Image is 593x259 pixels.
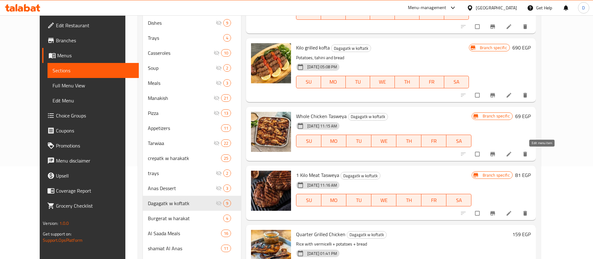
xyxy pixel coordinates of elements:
[148,154,221,162] div: crepatk w harakatk
[57,52,134,59] span: Menus
[216,170,222,176] svg: Inactive section
[421,194,446,206] button: FR
[348,77,368,86] span: TU
[42,153,139,168] a: Menu disclaimer
[48,78,139,93] a: Full Menu View
[148,184,216,192] span: Anas Dessert
[42,108,139,123] a: Choice Groups
[42,33,139,48] a: Branches
[348,113,388,120] span: Dagagatk w koftatk
[214,50,220,56] svg: Inactive section
[143,151,241,166] div: crepatk w harakatk25
[340,172,380,179] div: Dagagatk w koftatk
[42,138,139,153] a: Promotions
[324,77,343,86] span: MO
[346,76,370,88] button: TU
[56,127,134,134] span: Coupons
[148,49,214,57] span: Casseroles
[42,183,139,198] a: Coverage Report
[56,37,134,44] span: Branches
[305,123,339,129] span: [DATE] 11:15 AM
[477,45,510,51] span: Branch specific
[449,196,469,205] span: SA
[299,137,319,146] span: SU
[331,45,371,52] span: Dagagatk w koftatk
[476,4,517,11] div: [GEOGRAPHIC_DATA]
[347,231,386,238] span: Dagagatk w koftatk
[251,43,291,83] img: Kilo grilled kofta
[221,94,231,102] div: items
[296,54,469,62] p: Potatoes, tahini and bread
[221,95,231,101] span: 21
[341,172,380,179] span: Dagagatk w koftatk
[471,89,485,101] span: Select to update
[480,172,512,178] span: Branch specific
[148,245,221,252] div: shamiat Al Anas
[371,194,396,206] button: WE
[148,109,214,117] div: Pizza
[143,91,241,106] div: Manakish21
[143,30,241,45] div: Trays4
[48,63,139,78] a: Sections
[506,23,513,30] a: Edit menu item
[56,202,134,210] span: Grocery Checklist
[506,210,513,216] a: Edit menu item
[143,121,241,136] div: Appetizers11
[143,45,241,60] div: Casseroles10
[148,34,223,42] div: Trays
[221,50,231,56] span: 10
[143,60,241,75] div: Soup2
[296,76,321,88] button: SU
[396,194,421,206] button: TH
[486,20,501,34] button: Branch-specific-item
[349,196,369,205] span: TU
[221,154,231,162] div: items
[214,95,220,101] svg: Inactive section
[447,77,466,86] span: SA
[143,226,241,241] div: Al Saada Meals16
[43,230,72,238] span: Get support on:
[420,76,444,88] button: FR
[374,137,394,146] span: WE
[216,200,222,206] svg: Inactive section
[224,20,231,26] span: 9
[408,4,446,12] div: Menu-management
[56,142,134,149] span: Promotions
[373,9,392,18] span: WE
[148,64,216,72] span: Soup
[148,19,216,27] span: Dishes
[148,79,216,87] div: Meals
[447,9,466,18] span: SA
[42,168,139,183] a: Upsell
[582,4,585,11] span: D
[223,184,231,192] div: items
[56,22,134,29] span: Edit Restaurant
[224,200,231,206] span: 9
[143,196,241,211] div: Dagagatk w koftatk9
[324,196,344,205] span: MO
[518,88,533,102] button: delete
[321,135,346,147] button: MO
[424,196,444,205] span: FR
[221,139,231,147] div: items
[224,80,231,86] span: 3
[148,124,221,132] div: Appetizers
[224,185,231,191] span: 3
[396,135,421,147] button: TH
[221,125,231,131] span: 11
[223,19,231,27] div: items
[397,9,417,18] span: TH
[48,93,139,108] a: Edit Menu
[515,112,531,121] h6: 69 EGP
[223,34,231,42] div: items
[148,215,223,222] span: Burgerat w harakat
[148,139,214,147] span: Tarwiaa
[486,147,501,161] button: Branch-specific-item
[216,80,222,86] svg: Inactive section
[221,110,231,116] span: 13
[515,171,531,179] h6: 81 EGP
[346,194,371,206] button: TU
[42,198,139,213] a: Grocery Checklist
